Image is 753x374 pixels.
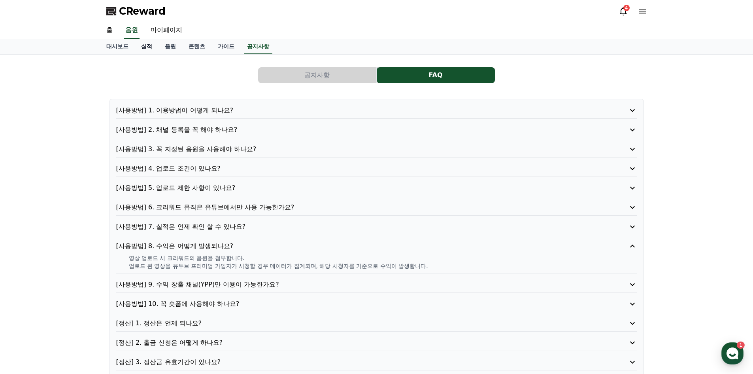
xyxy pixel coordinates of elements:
a: 가이드 [211,39,241,54]
p: [정산] 3. 정산금 유효기간이 있나요? [116,357,596,367]
p: [사용방법] 3. 꼭 지정된 음원을 사용해야 하나요? [116,144,596,154]
button: [정산] 3. 정산금 유효기간이 있나요? [116,357,637,367]
p: [정산] 1. 정산은 언제 되나요? [116,319,596,328]
a: CReward [106,5,166,17]
button: [사용방법] 7. 실적은 언제 확인 할 수 있나요? [116,222,637,232]
p: 영상 업로드 시 크리워드의 음원을 첨부합니다. [129,254,637,262]
button: [사용방법] 5. 업로드 제한 사항이 있나요? [116,183,637,193]
a: 실적 [135,39,159,54]
button: [사용방법] 2. 채널 등록을 꼭 해야 하나요? [116,125,637,135]
p: [사용방법] 8. 수익은 어떻게 발생되나요? [116,241,596,251]
button: [사용방법] 9. 수익 창출 채널(YPP)만 이용이 가능한가요? [116,280,637,289]
a: 1대화 [52,251,102,271]
p: [사용방법] 6. 크리워드 뮤직은 유튜브에서만 사용 가능한가요? [116,203,596,212]
a: 공지사항 [258,67,377,83]
p: [사용방법] 2. 채널 등록을 꼭 해야 하나요? [116,125,596,135]
button: [사용방법] 4. 업로드 조건이 있나요? [116,164,637,173]
button: [사용방법] 8. 수익은 어떻게 발생되나요? [116,241,637,251]
p: 업로드 된 영상을 유튜브 프리미엄 가입자가 시청할 경우 데이터가 집계되며, 해당 시청자를 기준으로 수익이 발생합니다. [129,262,637,270]
button: 공지사항 [258,67,376,83]
a: 콘텐츠 [182,39,211,54]
a: 대시보드 [100,39,135,54]
span: 대화 [72,263,82,270]
span: 홈 [25,263,30,269]
a: 4 [619,6,628,16]
a: 홈 [100,22,119,39]
span: CReward [119,5,166,17]
button: [사용방법] 3. 꼭 지정된 음원을 사용해야 하나요? [116,144,637,154]
a: 홈 [2,251,52,271]
p: [사용방법] 1. 이용방법이 어떻게 되나요? [116,106,596,115]
p: [사용방법] 9. 수익 창출 채널(YPP)만 이용이 가능한가요? [116,280,596,289]
span: 1 [80,251,83,257]
div: 4 [623,5,630,11]
button: [정산] 1. 정산은 언제 되나요? [116,319,637,328]
button: [사용방법] 1. 이용방법이 어떻게 되나요? [116,106,637,115]
a: 마이페이지 [144,22,189,39]
a: 음원 [159,39,182,54]
button: FAQ [377,67,495,83]
p: [사용방법] 10. 꼭 숏폼에 사용해야 하나요? [116,299,596,309]
span: 설정 [122,263,132,269]
p: [사용방법] 5. 업로드 제한 사항이 있나요? [116,183,596,193]
p: [사용방법] 7. 실적은 언제 확인 할 수 있나요? [116,222,596,232]
p: [정산] 2. 출금 신청은 어떻게 하나요? [116,338,596,347]
button: [정산] 2. 출금 신청은 어떻게 하나요? [116,338,637,347]
a: 공지사항 [244,39,272,54]
button: [사용방법] 6. 크리워드 뮤직은 유튜브에서만 사용 가능한가요? [116,203,637,212]
p: [사용방법] 4. 업로드 조건이 있나요? [116,164,596,173]
button: [사용방법] 10. 꼭 숏폼에 사용해야 하나요? [116,299,637,309]
a: 음원 [124,22,140,39]
a: 설정 [102,251,152,271]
